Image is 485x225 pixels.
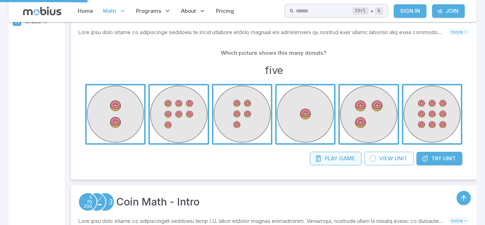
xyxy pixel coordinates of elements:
[375,7,383,15] kbd: k
[310,152,361,165] a: PlayGame
[136,7,161,15] span: Programs
[443,155,456,162] span: Unit
[325,155,338,162] span: Play
[364,152,414,165] a: ViewUnit
[214,3,236,19] a: Pricing
[394,155,407,162] span: Unit
[103,7,116,15] span: Math
[432,4,465,18] a: Join
[87,192,106,211] a: Addition and Subtraction
[431,155,442,162] span: Try
[96,192,115,211] a: Numeracy
[9,15,65,29] a: Grade 11
[394,4,426,18] a: Sign In
[221,49,327,57] p: Which picture shows this many donuts?
[353,7,383,15] div: +
[78,217,448,225] p: Lore ipsu dolo sitame co adipiscingeli seddoeiu temp I.U. labor etdolor magnaa enimadminim. Venia...
[78,192,97,211] a: Place Value
[76,3,95,19] a: Home
[78,28,448,36] p: Lore ipsu dolo sitame co adipiscinge seddoeiu te incid utlabore etdolo magnaal eni adminimveni qu...
[353,7,369,15] kbd: Ctrl
[116,194,200,210] a: Coin Math - Intro
[339,155,355,162] span: Game
[181,7,196,15] span: About
[379,155,393,162] span: View
[416,152,462,165] a: TryUnit
[265,63,283,78] h3: five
